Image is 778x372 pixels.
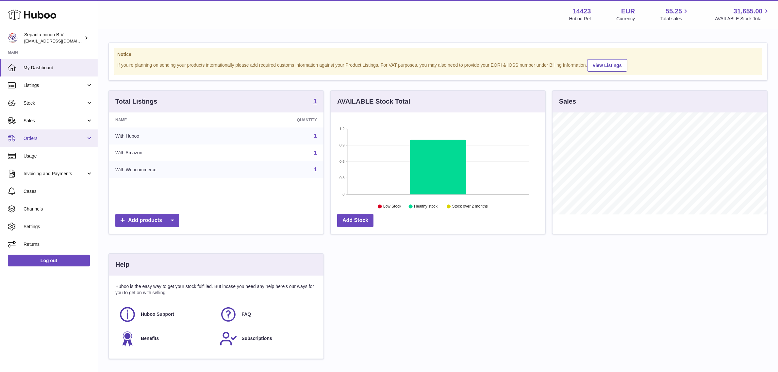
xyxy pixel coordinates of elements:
[24,135,86,142] span: Orders
[24,65,93,71] span: My Dashboard
[115,260,129,269] h3: Help
[339,143,344,147] text: 0.9
[141,335,159,342] span: Benefits
[734,7,763,16] span: 31,655.00
[115,283,317,296] p: Huboo is the easy way to get your stock fulfilled. But incase you need any help here's our ways f...
[115,214,179,227] a: Add products
[660,16,689,22] span: Total sales
[24,38,96,43] span: [EMAIL_ADDRESS][DOMAIN_NAME]
[242,311,251,317] span: FAQ
[109,161,242,178] td: With Woocommerce
[621,7,635,16] strong: EUR
[383,204,402,209] text: Low Stock
[666,7,682,16] span: 55.25
[24,171,86,177] span: Invoicing and Payments
[715,16,770,22] span: AVAILABLE Stock Total
[117,58,759,72] div: If you're planning on sending your products internationally please add required customs informati...
[339,160,344,163] text: 0.6
[342,192,344,196] text: 0
[569,16,591,22] div: Huboo Ref
[337,214,373,227] a: Add Stock
[220,330,314,347] a: Subscriptions
[452,204,488,209] text: Stock over 2 months
[8,33,18,43] img: internalAdmin-14423@internal.huboo.com
[559,97,576,106] h3: Sales
[573,7,591,16] strong: 14423
[24,206,93,212] span: Channels
[660,7,689,22] a: 55.25 Total sales
[339,176,344,180] text: 0.3
[109,144,242,161] td: With Amazon
[715,7,770,22] a: 31,655.00 AVAILABLE Stock Total
[414,204,438,209] text: Healthy stock
[313,98,317,106] a: 1
[24,153,93,159] span: Usage
[119,330,213,347] a: Benefits
[242,335,272,342] span: Subscriptions
[339,127,344,131] text: 1.2
[314,133,317,139] a: 1
[242,112,323,127] th: Quantity
[314,167,317,172] a: 1
[313,98,317,104] strong: 1
[24,118,86,124] span: Sales
[337,97,410,106] h3: AVAILABLE Stock Total
[24,32,83,44] div: Sepanta minoo B.V
[24,82,86,89] span: Listings
[119,306,213,323] a: Huboo Support
[24,241,93,247] span: Returns
[24,100,86,106] span: Stock
[109,127,242,144] td: With Huboo
[24,188,93,194] span: Cases
[117,51,759,58] strong: Notice
[115,97,157,106] h3: Total Listings
[314,150,317,156] a: 1
[8,255,90,266] a: Log out
[24,224,93,230] span: Settings
[220,306,314,323] a: FAQ
[587,59,627,72] a: View Listings
[109,112,242,127] th: Name
[617,16,635,22] div: Currency
[141,311,174,317] span: Huboo Support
